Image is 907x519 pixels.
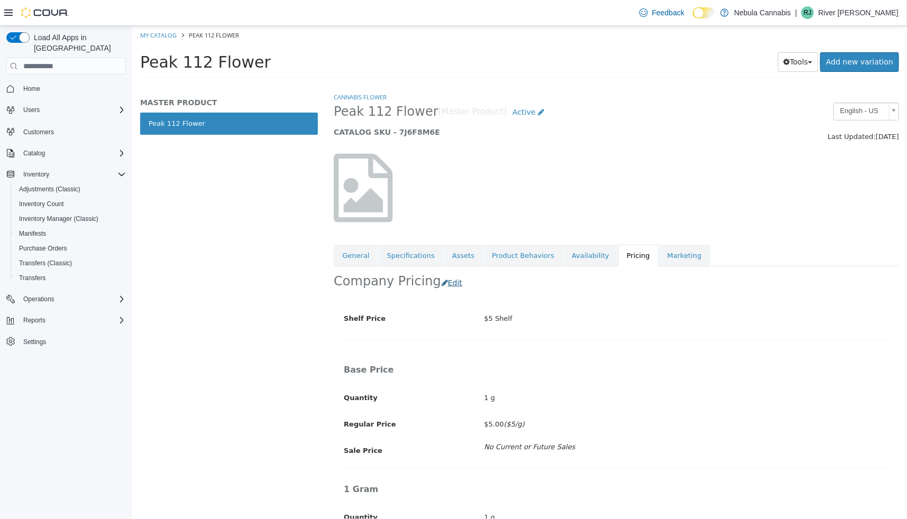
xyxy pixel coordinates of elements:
span: Sale Price [212,421,250,429]
a: Availability [431,219,485,241]
span: English - US [702,77,753,94]
span: Catalog [23,149,45,157]
a: Purchase Orders [15,242,71,255]
span: Purchase Orders [15,242,126,255]
span: Adjustments (Classic) [19,185,80,193]
span: Transfers (Classic) [15,257,126,270]
span: Peak 112 Flower [57,5,107,13]
button: Transfers (Classic) [11,256,130,271]
span: Users [19,104,126,116]
button: Users [2,103,130,117]
span: Active [380,82,403,90]
span: Transfers [15,272,126,284]
button: Manifests [11,226,130,241]
a: Manifests [15,227,50,240]
button: Home [2,81,130,96]
div: River Jane Valentine [801,6,814,19]
img: Cova [21,7,69,18]
a: Assets [312,219,351,241]
div: 1 g [344,363,765,382]
a: Inventory Count [15,198,68,210]
span: [DATE] [744,107,767,115]
h5: CATALOG SKU - 7J6F8M6E [201,101,621,111]
nav: Complex example [6,77,126,377]
span: Transfers (Classic) [19,259,72,267]
button: Operations [2,292,130,307]
input: Dark Mode [693,7,715,18]
span: Purchase Orders [19,244,67,253]
div: 1 g [344,483,765,501]
button: Settings [2,334,130,349]
button: Edit [309,247,336,267]
button: Customers [2,124,130,139]
span: Operations [19,293,126,305]
a: Transfers [15,272,50,284]
span: Regular Price [212,394,263,402]
button: Adjustments (Classic) [11,182,130,197]
span: Reports [23,316,45,325]
a: Active [374,77,418,96]
a: Home [19,82,44,95]
i: No Current or Future Sales [352,417,443,425]
a: Product Behaviors [351,219,430,241]
a: Inventory Manager (Classic) [15,212,103,225]
button: Inventory [2,167,130,182]
span: RJ [804,6,812,19]
h2: Company Pricing [201,247,309,264]
p: Nebula Cannabis [734,6,791,19]
span: Settings [19,335,126,348]
a: Adjustments (Classic) [15,183,85,196]
span: Customers [19,125,126,138]
a: Peak 112 Flower [8,87,186,109]
a: Pricing [486,219,526,241]
span: Operations [23,295,54,303]
a: Customers [19,126,58,138]
a: English - US [701,77,767,95]
a: Cannabis Flower [201,67,254,75]
a: Specifications [246,219,310,241]
button: Tools [646,26,686,46]
button: Purchase Orders [11,241,130,256]
span: Inventory Count [19,200,64,208]
button: Operations [19,293,59,305]
a: My Catalog [8,5,44,13]
button: Inventory Count [11,197,130,211]
span: Feedback [652,7,684,18]
h4: Base Price [204,339,765,350]
button: Inventory Manager (Classic) [11,211,130,226]
span: Home [23,85,40,93]
small: [Master Product] [306,82,375,90]
span: Inventory [19,168,126,181]
span: Inventory Count [15,198,126,210]
span: Adjustments (Classic) [15,183,126,196]
button: Inventory [19,168,53,181]
span: Manifests [19,229,46,238]
span: Quantity [212,487,245,495]
span: Peak 112 Flower [201,78,306,94]
span: Users [23,106,40,114]
span: Load All Apps in [GEOGRAPHIC_DATA] [30,32,126,53]
span: Transfers [19,274,45,282]
h4: 1 Gram [204,458,765,469]
span: Inventory Manager (Classic) [15,212,126,225]
span: Quantity [212,368,245,376]
a: Transfers (Classic) [15,257,76,270]
a: Add new variation [688,26,767,46]
button: Catalog [19,147,49,160]
button: Reports [19,314,50,327]
a: Settings [19,336,50,348]
em: ($5/g) [372,394,392,402]
button: Catalog [2,146,130,161]
span: Last Updated: [695,107,744,115]
span: Manifests [15,227,126,240]
span: Reports [19,314,126,327]
a: General [201,219,245,241]
button: Users [19,104,44,116]
a: Marketing [527,219,578,241]
span: Inventory Manager (Classic) [19,215,98,223]
span: Inventory [23,170,49,179]
span: $5 Shelf [352,289,380,296]
p: River [PERSON_NAME] [818,6,899,19]
button: Transfers [11,271,130,285]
